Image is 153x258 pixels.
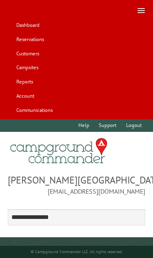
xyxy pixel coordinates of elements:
[12,76,37,88] a: Reports
[12,104,56,116] a: Communications
[12,33,48,46] a: Reservations
[12,90,38,102] a: Account
[75,119,93,132] a: Help
[8,173,146,196] span: [PERSON_NAME][GEOGRAPHIC_DATA] [EMAIL_ADDRESS][DOMAIN_NAME]
[12,61,42,74] a: Campsites
[12,19,43,32] a: Dashboard
[95,119,120,132] a: Support
[12,47,43,60] a: Customers
[31,249,123,254] small: © Campground Commander LLC. All rights reserved.
[122,119,145,132] a: Logout
[8,135,110,167] img: Campground Commander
